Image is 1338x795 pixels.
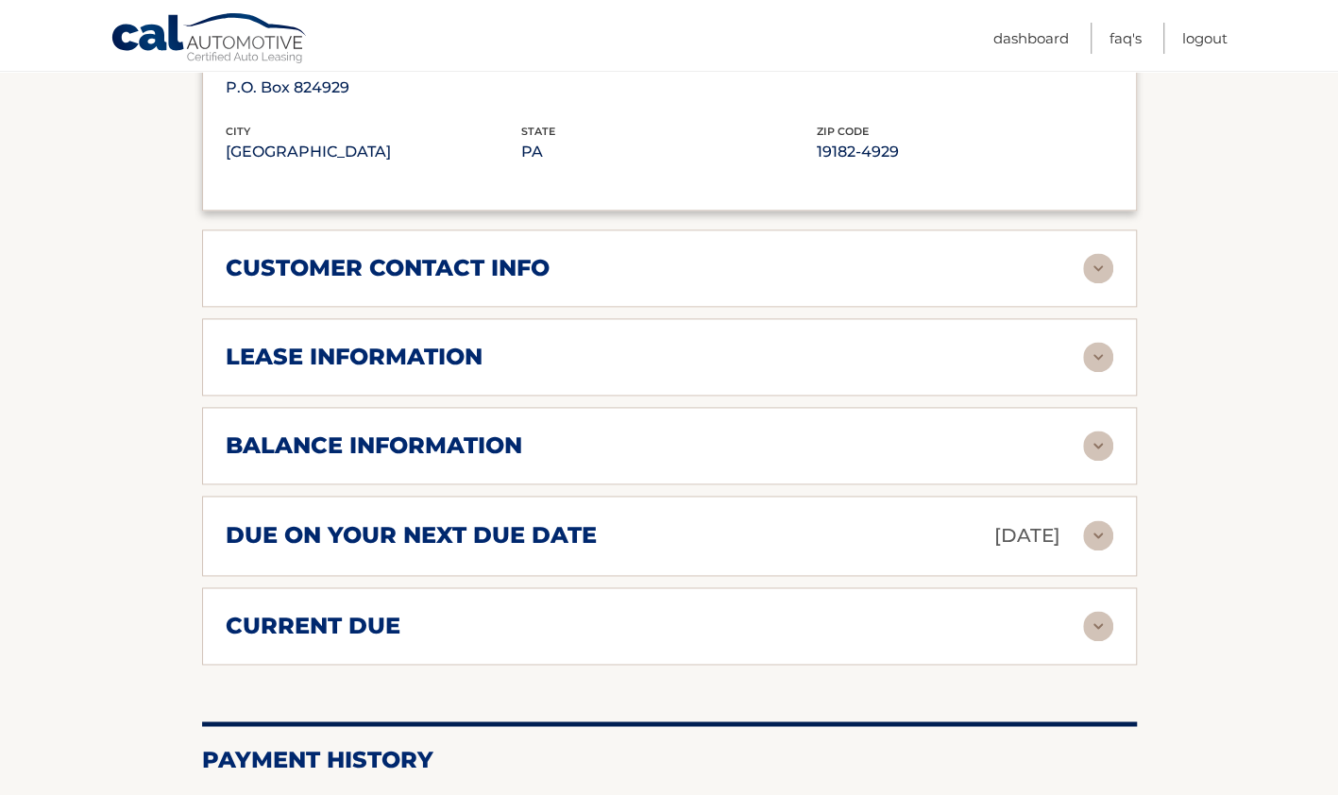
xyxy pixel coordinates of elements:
[226,612,400,640] h2: current due
[226,254,550,282] h2: customer contact info
[994,519,1060,552] p: [DATE]
[226,431,522,460] h2: balance information
[226,343,483,371] h2: lease information
[226,125,250,138] span: city
[226,139,521,165] p: [GEOGRAPHIC_DATA]
[817,139,1112,165] p: 19182-4929
[1083,520,1113,550] img: accordion-rest.svg
[1083,611,1113,641] img: accordion-rest.svg
[521,139,817,165] p: PA
[1083,342,1113,372] img: accordion-rest.svg
[1083,431,1113,461] img: accordion-rest.svg
[110,12,309,67] a: Cal Automotive
[993,23,1069,54] a: Dashboard
[521,125,555,138] span: state
[1182,23,1228,54] a: Logout
[817,125,869,138] span: zip code
[1083,253,1113,283] img: accordion-rest.svg
[226,521,597,550] h2: due on your next due date
[226,75,521,101] p: P.O. Box 824929
[1109,23,1142,54] a: FAQ's
[202,745,1137,773] h2: Payment History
